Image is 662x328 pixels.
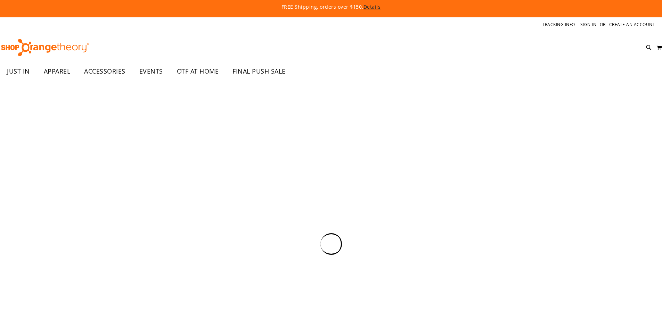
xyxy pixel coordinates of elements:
a: Details [363,3,381,10]
span: APPAREL [44,64,71,79]
span: ACCESSORIES [84,64,125,79]
a: Tracking Info [542,22,575,27]
span: JUST IN [7,64,30,79]
a: Create an Account [609,22,655,27]
a: ACCESSORIES [77,64,132,79]
p: FREE Shipping, orders over $150. [123,3,540,10]
a: OTF AT HOME [170,64,226,79]
a: Sign In [580,22,597,27]
a: EVENTS [132,64,170,79]
a: FINAL PUSH SALE [226,64,293,79]
span: EVENTS [139,64,163,79]
a: APPAREL [37,64,77,79]
span: OTF AT HOME [177,64,219,79]
span: FINAL PUSH SALE [232,64,286,79]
